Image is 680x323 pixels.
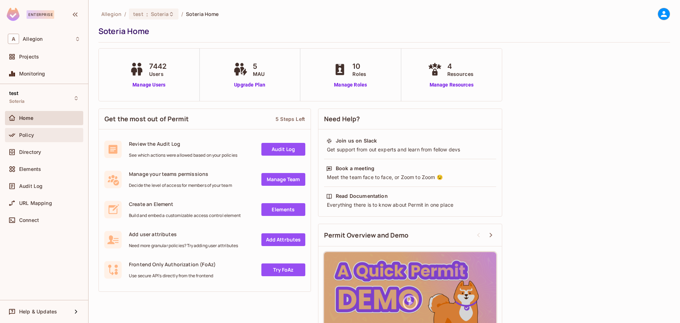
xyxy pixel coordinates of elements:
[261,173,305,186] a: Manage Team
[124,11,126,17] li: /
[324,231,409,240] span: Permit Overview and Demo
[186,11,219,17] span: Soteria Home
[261,203,305,216] a: Elements
[253,70,265,78] span: MAU
[129,140,237,147] span: Review the Audit Log
[7,8,19,21] img: SReyMgAAAABJRU5ErkJggg==
[331,81,370,89] a: Manage Roles
[19,132,34,138] span: Policy
[129,183,232,188] span: Decide the level of access for members of your team
[261,263,305,276] a: Try FoAz
[149,70,167,78] span: Users
[426,81,477,89] a: Manage Resources
[129,231,238,238] span: Add user attributes
[447,70,474,78] span: Resources
[129,152,237,158] span: See which actions were allowed based on your policies
[129,213,241,218] span: Build and embed a customizable access control element
[352,61,366,72] span: 10
[129,201,241,207] span: Create an Element
[326,174,494,181] div: Meet the team face to face, or Zoom to Zoom 😉
[23,36,42,42] span: Workspace: Allegion
[9,99,24,104] span: Soteria
[19,217,39,223] span: Connect
[336,137,377,144] div: Join us on Slack
[19,166,41,172] span: Elements
[19,71,45,77] span: Monitoring
[101,11,121,17] span: the active workspace
[326,146,494,153] div: Get support from out experts and learn from fellow devs
[19,115,34,121] span: Home
[19,183,42,189] span: Audit Log
[8,34,19,44] span: A
[149,61,167,72] span: 7442
[129,261,216,268] span: Frontend Only Authorization (FoAz)
[326,201,494,208] div: Everything there is to know about Permit in one place
[128,81,170,89] a: Manage Users
[104,115,189,123] span: Get the most out of Permit
[129,273,216,279] span: Use secure API's directly from the frontend
[98,26,667,37] div: Soteria Home
[19,200,52,206] span: URL Mapping
[9,90,19,96] span: test
[261,233,305,246] a: Add Attrbutes
[276,116,305,122] div: 5 Steps Left
[336,193,388,200] div: Read Documentation
[232,81,268,89] a: Upgrade Plan
[129,171,232,177] span: Manage your teams permissions
[181,11,183,17] li: /
[352,70,366,78] span: Roles
[19,149,41,155] span: Directory
[447,61,474,72] span: 4
[19,54,39,60] span: Projects
[129,243,238,249] span: Need more granular policies? Try adding user attributes
[253,61,265,72] span: 5
[151,11,169,17] span: Soteria
[133,11,143,17] span: test
[336,165,374,172] div: Book a meeting
[261,143,305,156] a: Audit Log
[27,10,54,19] div: Enterprise
[19,309,57,314] span: Help & Updates
[146,11,148,17] span: :
[324,115,360,123] span: Need Help?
